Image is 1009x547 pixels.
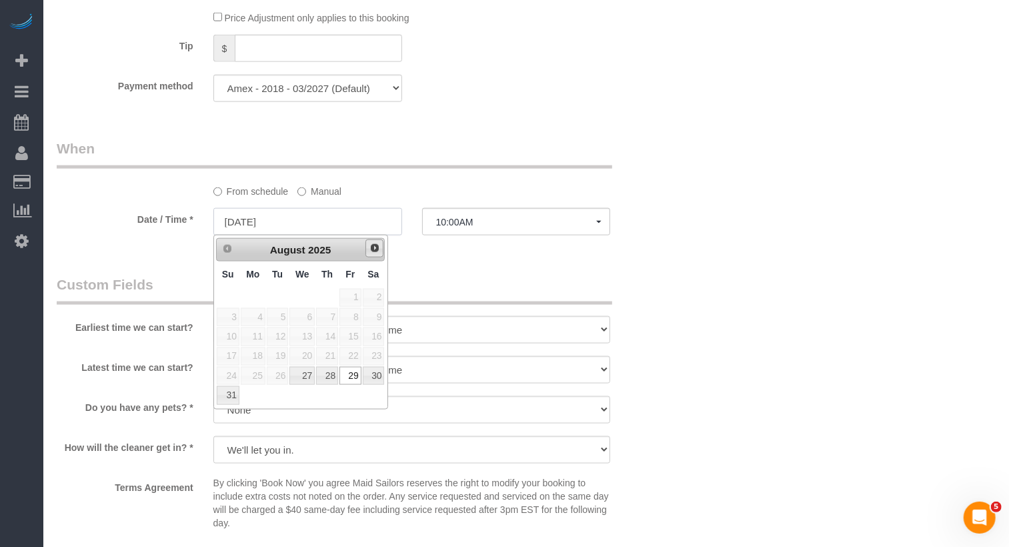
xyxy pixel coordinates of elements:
[436,217,597,227] span: 10:00AM
[241,328,265,346] span: 11
[339,348,361,366] span: 22
[367,269,379,280] span: Saturday
[308,244,331,255] span: 2025
[218,240,237,259] a: Prev
[217,386,239,404] a: 31
[316,328,338,346] span: 14
[270,244,305,255] span: August
[339,328,361,346] span: 15
[47,208,203,226] label: Date / Time *
[289,328,315,346] span: 13
[363,348,385,366] span: 23
[345,269,355,280] span: Friday
[213,35,235,62] span: $
[241,367,265,385] span: 25
[316,348,338,366] span: 21
[225,13,409,23] span: Price Adjustment only applies to this booking
[267,328,288,346] span: 12
[289,348,315,366] span: 20
[217,367,239,385] span: 24
[57,139,612,169] legend: When
[222,269,234,280] span: Sunday
[8,13,35,32] img: Automaid Logo
[297,180,341,198] label: Manual
[213,208,402,235] input: MM/DD/YYYY
[316,308,338,326] span: 7
[267,367,288,385] span: 26
[289,367,315,385] a: 27
[222,243,233,254] span: Prev
[321,269,333,280] span: Thursday
[363,308,385,326] span: 9
[267,348,288,366] span: 19
[213,187,222,196] input: From schedule
[369,243,380,253] span: Next
[47,75,203,93] label: Payment method
[57,275,612,305] legend: Custom Fields
[363,367,385,385] a: 30
[241,348,265,366] span: 18
[363,289,385,307] span: 2
[246,269,259,280] span: Monday
[964,502,996,534] iframe: Intercom live chat
[47,436,203,454] label: How will the cleaner get in? *
[47,396,203,414] label: Do you have any pets? *
[47,476,203,494] label: Terms Agreement
[363,328,385,346] span: 16
[991,502,1002,512] span: 5
[47,35,203,53] label: Tip
[297,187,306,196] input: Manual
[47,316,203,334] label: Earliest time we can start?
[272,269,283,280] span: Tuesday
[217,328,239,346] span: 10
[217,348,239,366] span: 17
[213,476,611,530] p: By clicking 'Book Now' you agree Maid Sailors reserves the right to modify your booking to includ...
[267,308,288,326] span: 5
[241,308,265,326] span: 4
[217,308,239,326] span: 3
[295,269,309,280] span: Wednesday
[365,239,384,258] a: Next
[47,356,203,374] label: Latest time we can start?
[213,180,289,198] label: From schedule
[339,367,361,385] a: 29
[316,367,338,385] a: 28
[339,308,361,326] span: 8
[339,289,361,307] span: 1
[289,308,315,326] span: 6
[422,208,611,235] button: 10:00AM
